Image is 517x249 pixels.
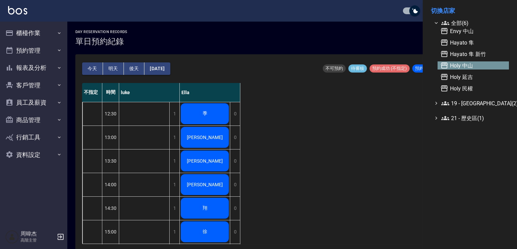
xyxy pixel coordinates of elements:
[440,50,506,58] span: Hayato 隼 新竹
[440,84,506,92] span: Holy 民權
[441,114,506,122] span: 21 - 歷史區(1)
[441,99,506,107] span: 19 - [GEOGRAPHIC_DATA](2)
[431,3,509,19] li: 切換店家
[440,38,506,47] span: Hayato 隼
[440,73,506,81] span: Holy 延吉
[440,27,506,35] span: Envy 中山
[440,61,506,70] span: Holy 中山
[441,19,506,27] span: 全部(6)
